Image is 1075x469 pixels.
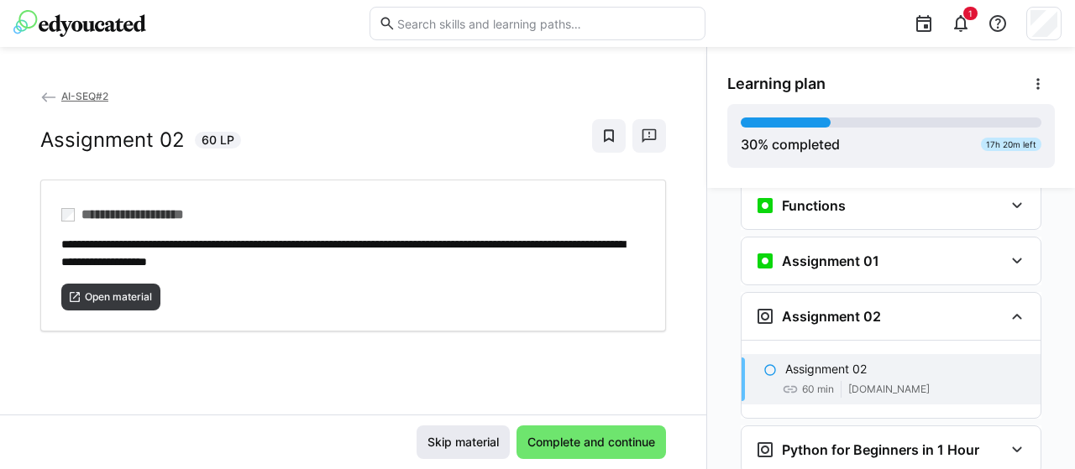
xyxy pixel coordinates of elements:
[202,132,234,149] span: 60 LP
[782,308,881,325] h3: Assignment 02
[517,425,666,459] button: Complete and continue
[417,425,510,459] button: Skip material
[848,383,930,396] span: [DOMAIN_NAME]
[40,90,108,102] a: AI-SEQ#2
[396,16,696,31] input: Search skills and learning paths…
[425,434,501,451] span: Skip material
[968,8,973,18] span: 1
[782,197,846,214] h3: Functions
[782,441,979,458] h3: Python for Beginners in 1 Hour
[785,361,867,378] p: Assignment 02
[981,138,1041,151] div: 17h 20m left
[525,434,658,451] span: Complete and continue
[727,75,826,93] span: Learning plan
[802,383,834,396] span: 60 min
[61,90,108,102] span: AI-SEQ#2
[40,128,185,153] h2: Assignment 02
[83,290,154,304] span: Open material
[61,284,160,310] button: Open material
[782,253,879,269] h3: Assignment 01
[741,134,840,154] div: % completed
[741,136,758,153] span: 30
